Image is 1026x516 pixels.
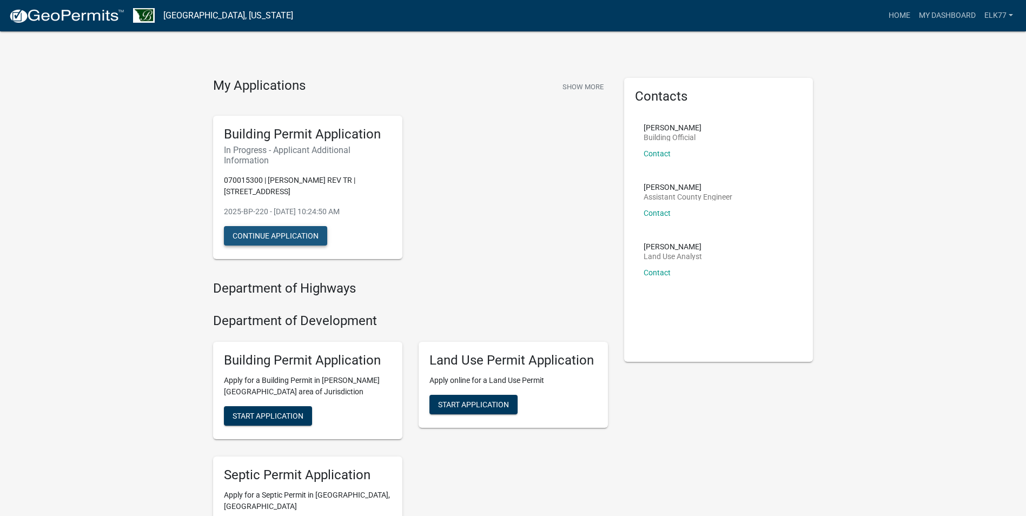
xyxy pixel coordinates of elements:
[644,243,702,250] p: [PERSON_NAME]
[438,400,509,409] span: Start Application
[224,145,392,166] h6: In Progress - Applicant Additional Information
[558,78,608,96] button: Show More
[644,183,732,191] p: [PERSON_NAME]
[644,134,701,141] p: Building Official
[644,149,671,158] a: Contact
[213,78,306,94] h4: My Applications
[224,375,392,398] p: Apply for a Building Permit in [PERSON_NAME][GEOGRAPHIC_DATA] area of Jurisdiction
[915,5,980,26] a: My Dashboard
[884,5,915,26] a: Home
[233,412,303,420] span: Start Application
[163,6,293,25] a: [GEOGRAPHIC_DATA], [US_STATE]
[133,8,155,23] img: Benton County, Minnesota
[429,353,597,368] h5: Land Use Permit Application
[980,5,1017,26] a: elk77
[644,268,671,277] a: Contact
[224,467,392,483] h5: Septic Permit Application
[224,353,392,368] h5: Building Permit Application
[429,375,597,386] p: Apply online for a Land Use Permit
[644,124,701,131] p: [PERSON_NAME]
[213,281,608,296] h4: Department of Highways
[224,489,392,512] p: Apply for a Septic Permit in [GEOGRAPHIC_DATA], [GEOGRAPHIC_DATA]
[224,406,312,426] button: Start Application
[644,253,702,260] p: Land Use Analyst
[213,313,608,329] h4: Department of Development
[635,89,803,104] h5: Contacts
[224,127,392,142] h5: Building Permit Application
[224,226,327,246] button: Continue Application
[644,193,732,201] p: Assistant County Engineer
[644,209,671,217] a: Contact
[224,175,392,197] p: 070015300 | [PERSON_NAME] REV TR | [STREET_ADDRESS]
[429,395,518,414] button: Start Application
[224,206,392,217] p: 2025-BP-220 - [DATE] 10:24:50 AM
